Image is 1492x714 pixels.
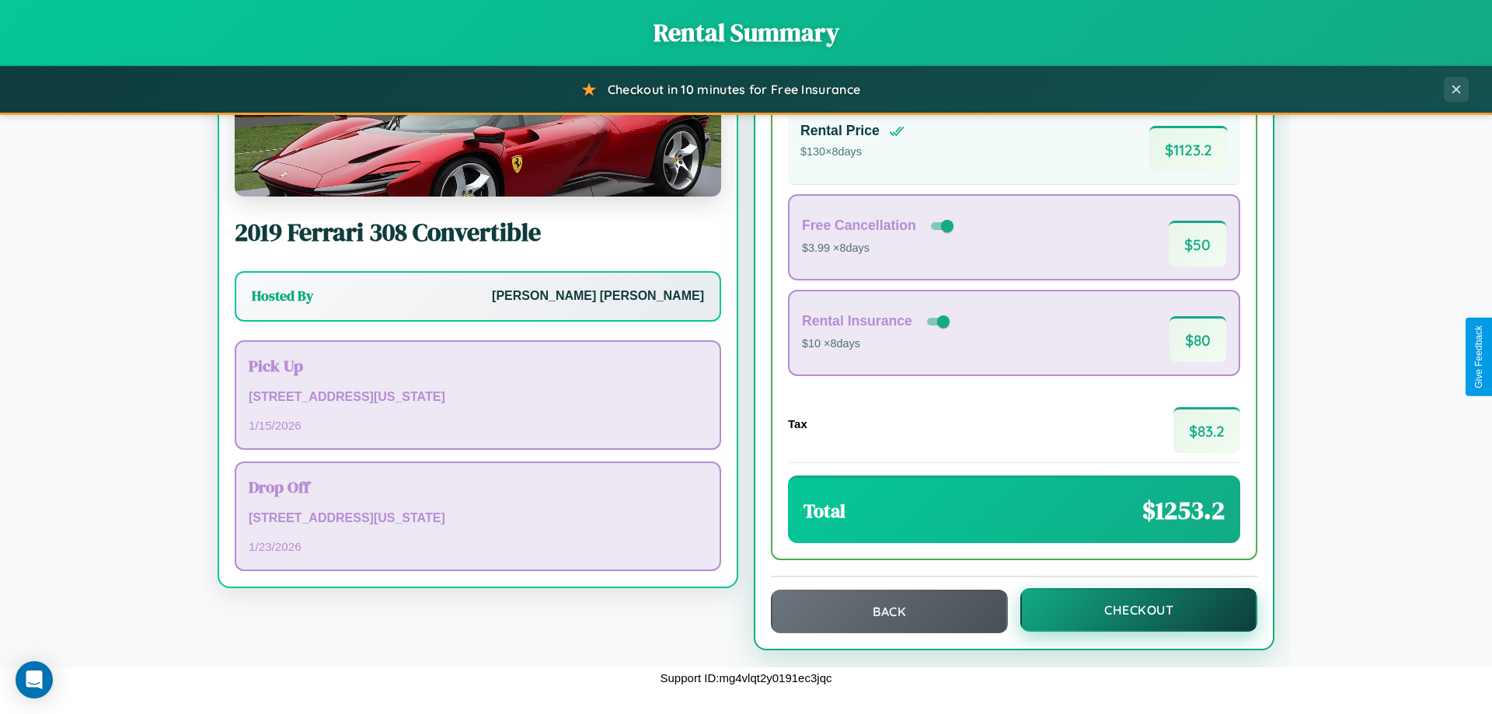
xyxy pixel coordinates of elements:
[661,667,832,688] p: Support ID: mg4vlqt2y0191ec3jqc
[1473,326,1484,388] div: Give Feedback
[1170,316,1226,362] span: $ 80
[16,16,1476,50] h1: Rental Summary
[249,507,707,530] p: [STREET_ADDRESS][US_STATE]
[249,354,707,377] h3: Pick Up
[804,498,845,524] h3: Total
[802,218,916,234] h4: Free Cancellation
[235,215,721,249] h2: 2019 Ferrari 308 Convertible
[802,313,912,329] h4: Rental Insurance
[235,41,721,197] img: Ferrari 308 Convertible
[800,142,905,162] p: $ 130 × 8 days
[608,82,860,97] span: Checkout in 10 minutes for Free Insurance
[1142,493,1225,528] span: $ 1253.2
[249,475,707,498] h3: Drop Off
[802,239,957,259] p: $3.99 × 8 days
[1169,221,1226,266] span: $ 50
[249,415,707,436] p: 1 / 15 / 2026
[802,334,953,354] p: $10 × 8 days
[252,287,313,305] h3: Hosted By
[788,417,807,430] h4: Tax
[1149,126,1228,172] span: $ 1123.2
[1020,588,1257,632] button: Checkout
[249,386,707,409] p: [STREET_ADDRESS][US_STATE]
[492,285,704,308] p: [PERSON_NAME] [PERSON_NAME]
[800,123,880,139] h4: Rental Price
[1173,407,1240,453] span: $ 83.2
[16,661,53,698] div: Open Intercom Messenger
[771,590,1008,633] button: Back
[249,536,707,557] p: 1 / 23 / 2026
